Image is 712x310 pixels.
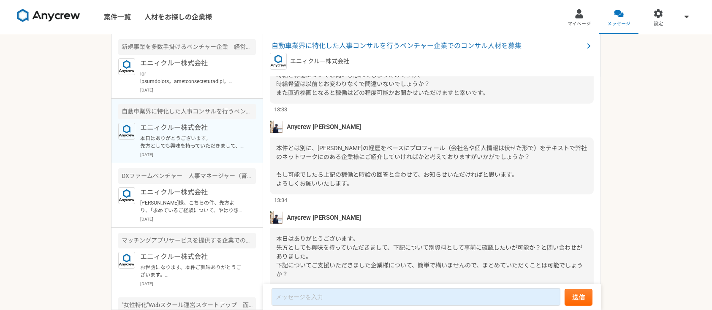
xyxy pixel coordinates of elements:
p: エニィクルー株式会社 [140,58,245,68]
p: [PERSON_NAME]様、こちらの件、先方より、「求めているご経験について、やはり想定より少ない可能性が高いため」ということで、お見送りのご連絡をいただきました。 補足でのご説明もさせていた... [140,199,245,214]
img: logo_text_blue_01.png [118,58,135,75]
p: [DATE] [140,87,256,93]
p: エニィクルー株式会社 [140,187,245,197]
img: logo_text_blue_01.png [118,187,135,204]
img: tomoya_yamashita.jpeg [270,121,283,133]
button: 送信 [565,289,592,306]
span: メッセージ [607,21,630,27]
span: 本日はありがとうございました。 時給と稼働についてお伺いし忘れてしまったのですが、 時給希望は以前とお変わりなくで間違いないでしょうか？ また直近参画となると稼働はどの程度可能かお聞かせいただけ... [276,54,489,96]
img: 8DqYSo04kwAAAAASUVORK5CYII= [17,9,80,22]
span: Anycrew [PERSON_NAME] [287,122,361,132]
p: エニィクルー株式会社 [290,57,349,66]
span: 設定 [654,21,663,27]
img: tomoya_yamashita.jpeg [270,211,283,224]
p: 本日はありがとうございます。 先方としても興味を持っていただきまして、下記について別資料として事前に確認したいが可能か？と問い合わせがありました。 下記についてご支援いただきました企業様について... [140,135,245,150]
img: logo_text_blue_01.png [118,252,135,269]
img: logo_text_blue_01.png [118,123,135,140]
p: お世話になります。本件ご興味ありがとうございます。 本件採用に関わる経験が必要になる案件となりますが期間に関しては～[DATE]ということでお間違い無いでしょうか？ また出社について可能かなどお... [140,264,245,279]
p: lor ipsumdolors。ametconsecteturadipi。 elitseddoeiusmodte。 incididuntutlabor。 —————- Etdolorem Ali... [140,70,245,85]
p: [DATE] [140,151,256,158]
p: エニィクルー株式会社 [140,252,245,262]
img: logo_text_blue_01.png [270,53,287,70]
p: [DATE] [140,280,256,287]
div: 自動車業界に特化した人事コンサルを行うベンチャー企業でのコンサル人材を募集 [118,104,256,119]
div: マッチングアプリサービスを提供する企業での採用マーケター（採用責任者候補）業務 [118,233,256,248]
span: 13:34 [274,196,287,204]
p: [DATE] [140,216,256,222]
p: エニィクルー株式会社 [140,123,245,133]
span: 自動車業界に特化した人事コンサルを行うベンチャー企業でのコンサル人材を募集 [272,41,584,51]
span: 本件とは別に、[PERSON_NAME]の経歴をベースにプロフィール（会社名や個人情報は伏せた形で）をテキストで弊社のネットワークにのある企業様にご紹介していければかと考えておりますがいかがでし... [276,145,587,187]
span: Anycrew [PERSON_NAME] [287,213,361,222]
div: 新規事業を多数手掛けるベンチャー企業 経営陣サポート（秘書・経営企画） [118,39,256,55]
span: 13:33 [274,105,287,113]
div: DXファームベンチャー 人事マネージャー（育成・評価） [118,168,256,184]
span: マイページ [568,21,591,27]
